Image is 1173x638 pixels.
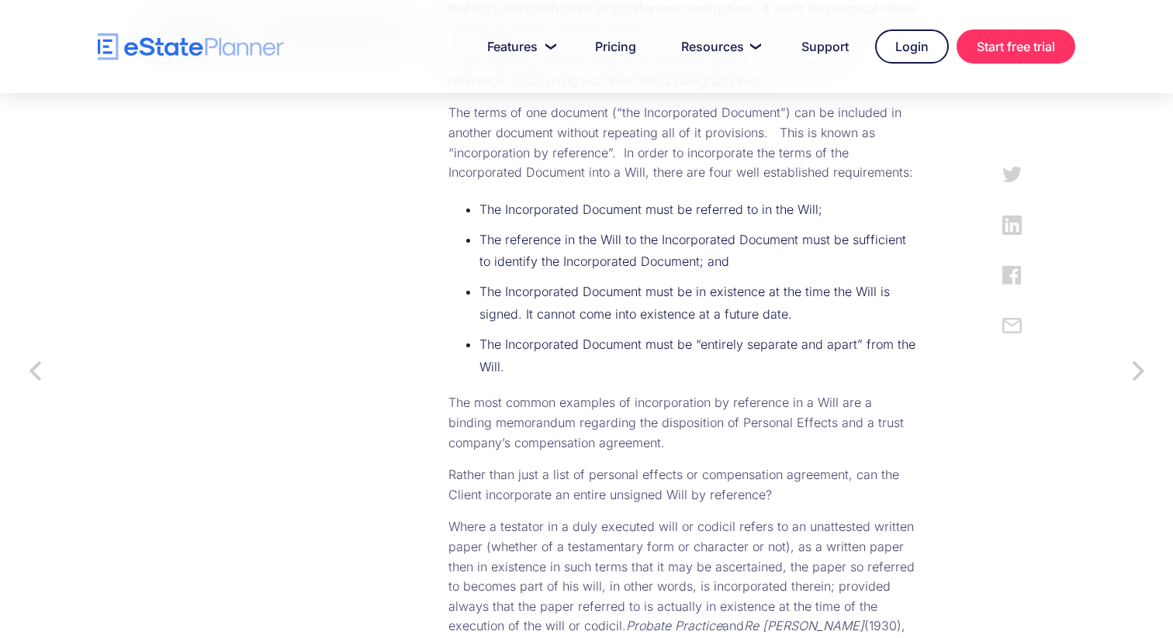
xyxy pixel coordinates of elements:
[875,29,949,64] a: Login
[783,31,867,62] a: Support
[626,618,722,633] em: Probate Practice
[479,229,918,274] li: The reference in the Will to the Incorporated Document must be sufficient to identify the Incorpo...
[448,465,918,505] p: Rather than just a list of personal effects or compensation agreement, can the Client incorporate...
[98,33,284,60] a: home
[448,103,918,182] p: The terms of one document (“the Incorporated Document”) can be included in another document witho...
[479,198,918,221] li: The Incorporated Document must be referred to in the Will;
[957,29,1075,64] a: Start free trial
[663,31,775,62] a: Resources
[576,31,655,62] a: Pricing
[479,333,918,378] li: The Incorporated Document must be “entirely separate and apart” from the Will.
[469,31,569,62] a: Features
[479,281,918,326] li: The Incorporated Document must be in existence at the time the Will is signed. It cannot come int...
[448,393,918,453] p: The most common examples of incorporation by reference in a Will are a binding memorandum regardi...
[744,618,864,633] em: Re [PERSON_NAME]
